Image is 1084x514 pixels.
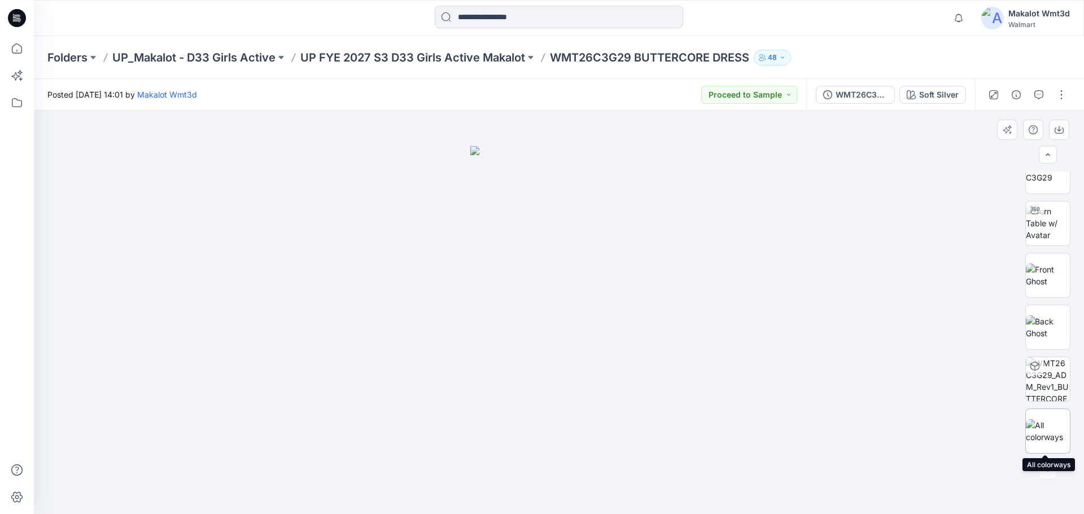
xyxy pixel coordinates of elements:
a: UP_Makalot - D33 Girls Active [112,50,276,65]
div: Soft Silver [919,89,959,101]
a: UP FYE 2027 S3 D33 Girls Active Makalot [300,50,525,65]
div: Makalot Wmt3d [1008,7,1070,20]
img: Turn Table w/ Avatar [1026,205,1070,241]
span: Posted [DATE] 14:01 by [47,89,197,100]
p: WMT26C3G29 BUTTERCORE DRESS [550,50,749,65]
img: All colorways [1026,419,1070,443]
button: Soft Silver [899,86,966,104]
div: Walmart [1008,20,1070,29]
button: Details [1007,86,1025,104]
a: Folders [47,50,88,65]
img: Back Ghost [1026,315,1070,339]
div: WMT26C3G29_ADM_Rev1_BUTTERCORE DRESS [836,89,888,101]
a: Makalot Wmt3d [137,90,197,99]
img: WMT26C3G29 [1026,160,1070,183]
button: 48 [754,50,791,65]
img: WMT26C3G29_ADM_Rev1_BUTTERCORE DRESS Soft Silver [1026,357,1070,401]
button: WMT26C3G29_ADM_Rev1_BUTTERCORE DRESS [816,86,895,104]
img: Front Ghost [1026,263,1070,287]
p: 48 [768,51,777,64]
img: avatar [981,7,1004,29]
